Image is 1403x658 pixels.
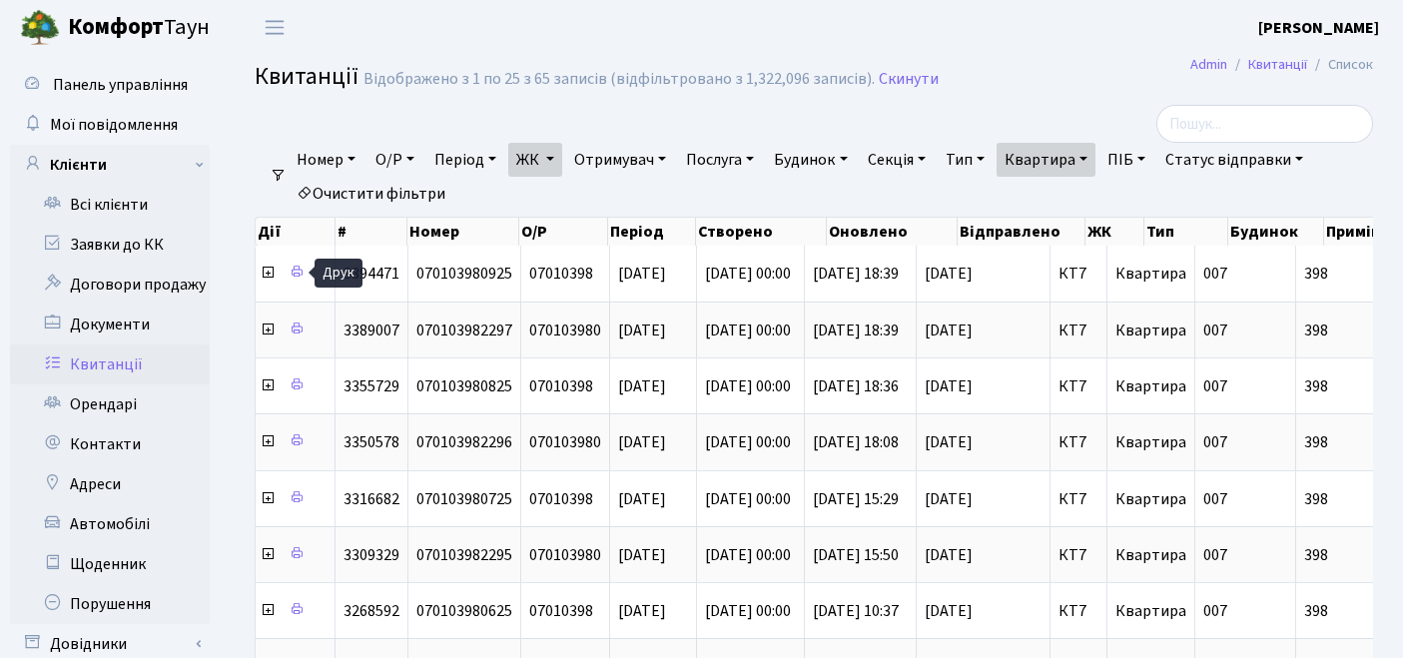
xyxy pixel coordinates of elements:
span: [DATE] [618,375,666,397]
button: Переключити навігацію [250,11,300,44]
span: 070103980 [529,431,601,453]
a: Отримувач [566,143,674,177]
span: Панель управління [53,74,188,96]
a: [PERSON_NAME] [1258,16,1379,40]
span: 007 [1203,320,1227,341]
a: Орендарі [10,384,210,424]
a: Admin [1190,54,1227,75]
a: Панель управління [10,65,210,105]
span: [DATE] 18:08 [813,431,899,453]
span: [DATE] 00:00 [705,544,791,566]
a: Адреси [10,464,210,504]
span: 070103982295 [416,544,512,566]
span: 007 [1203,375,1227,397]
span: [DATE] [925,491,1042,507]
span: 07010398 [529,375,593,397]
div: Друк [315,259,362,288]
a: Щоденник [10,544,210,584]
span: [DATE] [618,488,666,510]
span: 3309329 [344,544,399,566]
span: Квартира [1115,600,1186,622]
span: Квитанції [255,59,358,94]
span: [DATE] [925,378,1042,394]
a: Статус відправки [1157,143,1311,177]
a: Заявки до КК [10,225,210,265]
span: КТ7 [1058,378,1098,394]
span: Квартира [1115,263,1186,285]
a: Квитанції [1248,54,1307,75]
span: 07010398 [529,488,593,510]
span: 3350578 [344,431,399,453]
th: Створено [696,218,827,246]
th: Відправлено [958,218,1084,246]
th: Номер [407,218,519,246]
th: Дії [256,218,336,246]
span: Квартира [1115,375,1186,397]
span: [DATE] 00:00 [705,320,791,341]
span: [DATE] 00:00 [705,263,791,285]
th: Будинок [1228,218,1324,246]
a: Секція [860,143,934,177]
a: Документи [10,305,210,344]
span: КТ7 [1058,547,1098,563]
span: [DATE] 00:00 [705,375,791,397]
span: 070103980825 [416,375,512,397]
th: Період [608,218,696,246]
span: Мої повідомлення [50,114,178,136]
span: КТ7 [1058,323,1098,338]
a: Номер [289,143,363,177]
span: Квартира [1115,544,1186,566]
span: 007 [1203,263,1227,285]
span: 070103980 [529,320,601,341]
th: Оновлено [827,218,958,246]
span: 07010398 [529,600,593,622]
span: 3394471 [344,263,399,285]
span: [DATE] [925,603,1042,619]
a: Тип [938,143,993,177]
span: 007 [1203,431,1227,453]
span: 070103980625 [416,600,512,622]
a: Скинути [879,70,939,89]
span: Квартира [1115,488,1186,510]
span: [DATE] 18:39 [813,320,899,341]
a: Квартира [997,143,1095,177]
span: 070103982296 [416,431,512,453]
a: Мої повідомлення [10,105,210,145]
a: Порушення [10,584,210,624]
span: [DATE] [925,266,1042,282]
span: [DATE] [925,547,1042,563]
b: [PERSON_NAME] [1258,17,1379,39]
img: logo.png [20,8,60,48]
span: [DATE] [925,323,1042,338]
span: КТ7 [1058,266,1098,282]
span: [DATE] [618,320,666,341]
span: 007 [1203,600,1227,622]
a: Період [426,143,504,177]
li: Список [1307,54,1373,76]
span: [DATE] [618,431,666,453]
span: [DATE] 18:39 [813,263,899,285]
span: [DATE] 15:29 [813,488,899,510]
th: Тип [1144,218,1228,246]
span: [DATE] 10:37 [813,600,899,622]
a: ПІБ [1099,143,1153,177]
span: 07010398 [529,263,593,285]
a: О/Р [367,143,422,177]
span: 070103980925 [416,263,512,285]
a: Всі клієнти [10,185,210,225]
span: [DATE] 00:00 [705,431,791,453]
b: Комфорт [68,11,164,43]
th: О/Р [519,218,607,246]
span: 007 [1203,488,1227,510]
a: Клієнти [10,145,210,185]
span: [DATE] [618,544,666,566]
a: Контакти [10,424,210,464]
span: Таун [68,11,210,45]
a: ЖК [508,143,562,177]
span: 070103980725 [416,488,512,510]
span: 070103980 [529,544,601,566]
span: [DATE] 00:00 [705,488,791,510]
span: [DATE] [618,600,666,622]
span: [DATE] [618,263,666,285]
a: Будинок [766,143,855,177]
